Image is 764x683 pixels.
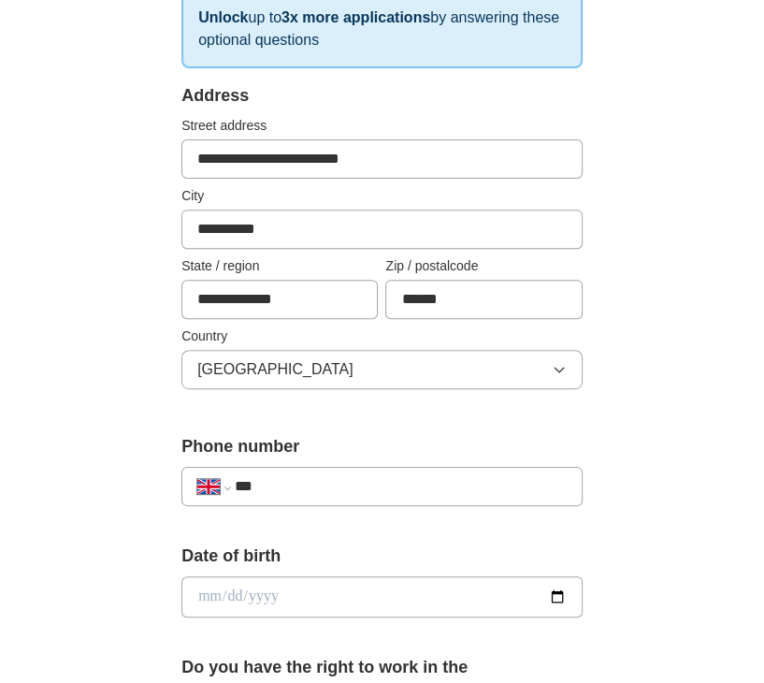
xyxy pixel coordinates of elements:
button: [GEOGRAPHIC_DATA] [181,350,583,389]
strong: 3x more applications [281,9,430,25]
label: Date of birth [181,544,583,569]
label: City [181,186,583,206]
div: Address [181,83,583,109]
label: Phone number [181,434,583,459]
label: Street address [181,116,583,136]
label: State / region [181,256,378,276]
label: Zip / postalcode [385,256,582,276]
label: Country [181,327,583,346]
span: [GEOGRAPHIC_DATA] [197,358,353,381]
strong: Unlock [198,9,248,25]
